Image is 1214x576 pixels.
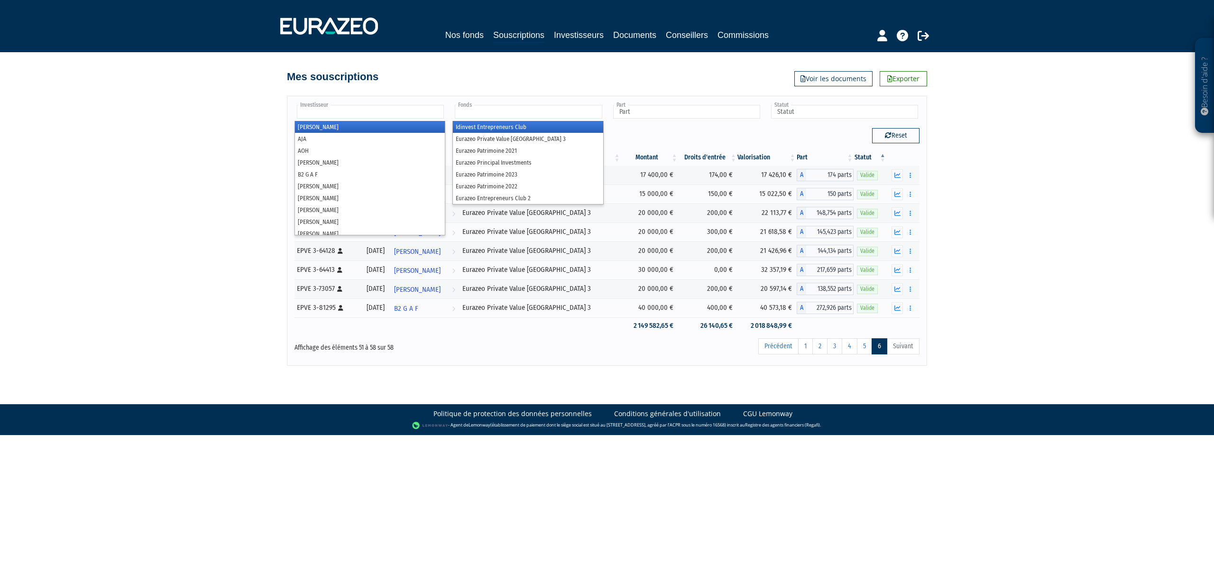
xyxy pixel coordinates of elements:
[797,188,806,200] span: A
[297,284,358,294] div: EPVE 3-73057
[806,169,854,181] span: 174 parts
[338,248,343,254] i: [Français] Personne physique
[678,204,737,223] td: 200,00 €
[462,246,617,256] div: Eurazeo Private Value [GEOGRAPHIC_DATA] 3
[842,338,857,354] a: 4
[806,207,854,219] span: 148,754 parts
[364,303,387,313] div: [DATE]
[797,283,854,295] div: A - Eurazeo Private Value Europe 3
[872,338,887,354] a: 6
[433,409,592,418] a: Politique de protection des données personnelles
[806,188,854,200] span: 150 parts
[806,264,854,276] span: 217,659 parts
[678,317,737,334] td: 26 140,65 €
[797,245,806,257] span: A
[364,284,387,294] div: [DATE]
[453,192,603,204] li: Eurazeo Entrepreneurs Club 2
[737,223,797,242] td: 21 618,58 €
[797,188,854,200] div: A - Eurazeo Patrimoine 2023
[412,421,449,430] img: logo-lemonway.png
[390,242,459,260] a: [PERSON_NAME]
[621,149,679,166] th: Montant: activer pour trier la colonne par ordre croissant
[364,265,387,275] div: [DATE]
[797,245,854,257] div: A - Eurazeo Private Value Europe 3
[678,149,737,166] th: Droits d'entrée: activer pour trier la colonne par ordre croissant
[621,317,679,334] td: 2 149 582,65 €
[872,128,920,143] button: Reset
[445,28,484,42] a: Nos fonds
[462,208,617,218] div: Eurazeo Private Value [GEOGRAPHIC_DATA] 3
[857,228,878,237] span: Valide
[621,298,679,317] td: 40 000,00 €
[794,71,873,86] a: Voir les documents
[798,338,813,354] a: 1
[737,166,797,185] td: 17 426,10 €
[797,302,854,314] div: A - Eurazeo Private Value Europe 3
[394,281,441,298] span: [PERSON_NAME]
[394,262,441,279] span: [PERSON_NAME]
[621,279,679,298] td: 20 000,00 €
[280,18,378,35] img: 1732889491-logotype_eurazeo_blanc_rvb.png
[737,279,797,298] td: 20 597,14 €
[462,227,617,237] div: Eurazeo Private Value [GEOGRAPHIC_DATA] 3
[390,298,459,317] a: B2 G A F
[337,286,342,292] i: [Français] Personne physique
[337,267,342,273] i: [Français] Personne physique
[1199,43,1210,129] p: Besoin d'aide ?
[453,168,603,180] li: Eurazeo Patrimoine 2023
[812,338,828,354] a: 2
[797,264,806,276] span: A
[453,121,603,133] li: Idinvest Entrepreneurs Club
[854,149,886,166] th: Statut : activer pour trier la colonne par ordre d&eacute;croissant
[452,186,455,204] i: Voir l'investisseur
[453,157,603,168] li: Eurazeo Principal Investments
[453,180,603,192] li: Eurazeo Patrimoine 2022
[621,204,679,223] td: 20 000,00 €
[717,28,769,42] a: Commissions
[857,209,878,218] span: Valide
[857,171,878,180] span: Valide
[737,298,797,317] td: 40 573,18 €
[453,145,603,157] li: Eurazeo Patrimoine 2021
[806,283,854,295] span: 138,552 parts
[621,242,679,260] td: 20 000,00 €
[621,223,679,242] td: 20 000,00 €
[737,317,797,334] td: 2 018 848,99 €
[857,304,878,313] span: Valide
[452,224,455,242] i: Voir l'investisseur
[737,242,797,260] td: 21 426,96 €
[737,149,797,166] th: Valorisation: activer pour trier la colonne par ordre croissant
[797,207,806,219] span: A
[614,409,721,418] a: Conditions générales d'utilisation
[797,169,806,181] span: A
[297,303,358,313] div: EPVE 3-81295
[294,337,547,353] div: Affichage des éléments 51 à 58 sur 58
[297,265,358,275] div: EPVE 3-64413
[9,421,1205,430] div: - Agent de (établissement de paiement dont le siège social est situé au [STREET_ADDRESS], agréé p...
[452,300,455,317] i: Voir l'investisseur
[297,246,358,256] div: EPVE 3-64128
[857,285,878,294] span: Valide
[797,264,854,276] div: A - Eurazeo Private Value Europe 3
[295,180,445,192] li: [PERSON_NAME]
[806,226,854,238] span: 145,423 parts
[394,243,441,260] span: [PERSON_NAME]
[338,305,343,311] i: [Français] Personne physique
[678,223,737,242] td: 300,00 €
[295,145,445,157] li: AOH
[452,167,455,185] i: Voir l'investisseur
[678,242,737,260] td: 200,00 €
[554,28,604,42] a: Investisseurs
[743,409,792,418] a: CGU Lemonway
[678,166,737,185] td: 174,00 €
[678,279,737,298] td: 200,00 €
[462,265,617,275] div: Eurazeo Private Value [GEOGRAPHIC_DATA] 3
[745,422,820,428] a: Registre des agents financiers (Regafi)
[621,166,679,185] td: 17 400,00 €
[857,247,878,256] span: Valide
[737,260,797,279] td: 32 357,19 €
[295,157,445,168] li: [PERSON_NAME]
[806,302,854,314] span: 272,926 parts
[452,243,455,260] i: Voir l'investisseur
[364,246,387,256] div: [DATE]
